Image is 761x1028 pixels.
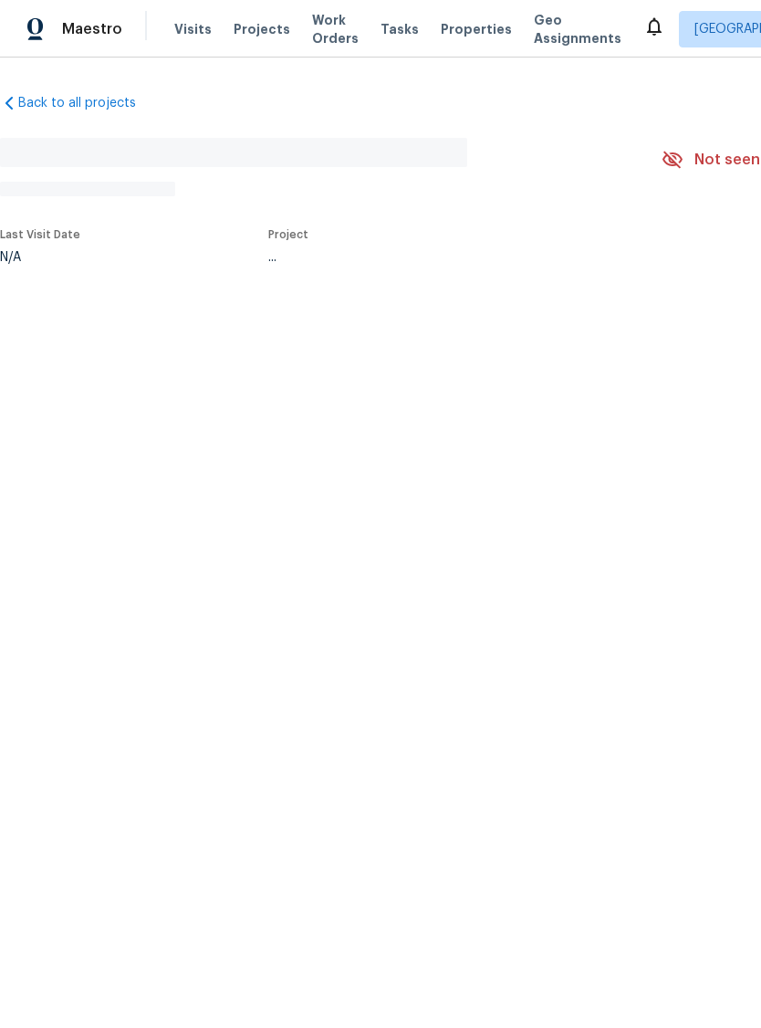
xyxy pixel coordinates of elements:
[380,23,419,36] span: Tasks
[441,20,512,38] span: Properties
[312,11,359,47] span: Work Orders
[534,11,621,47] span: Geo Assignments
[268,229,308,240] span: Project
[268,251,619,264] div: ...
[234,20,290,38] span: Projects
[62,20,122,38] span: Maestro
[174,20,212,38] span: Visits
